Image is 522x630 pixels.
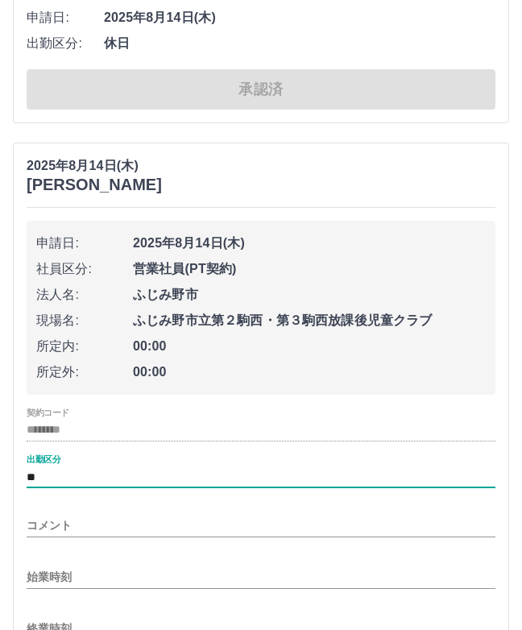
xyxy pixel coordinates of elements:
[27,34,104,53] span: 出勤区分:
[27,156,162,176] p: 2025年8月14日(木)
[133,337,486,356] span: 00:00
[27,176,162,194] h3: [PERSON_NAME]
[133,285,486,305] span: ふじみ野市
[133,311,486,330] span: ふじみ野市立第２駒西・第３駒西放課後児童クラブ
[104,8,495,27] span: 2025年8月14日(木)
[36,337,133,356] span: 所定内:
[133,363,486,382] span: 00:00
[36,234,133,253] span: 申請日:
[27,406,69,418] label: 契約コード
[133,234,486,253] span: 2025年8月14日(木)
[104,34,495,53] span: 休日
[36,363,133,382] span: 所定外:
[36,311,133,330] span: 現場名:
[133,259,486,279] span: 営業社員(PT契約)
[36,285,133,305] span: 法人名:
[27,453,60,465] label: 出勤区分
[36,259,133,279] span: 社員区分:
[27,8,104,27] span: 申請日:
